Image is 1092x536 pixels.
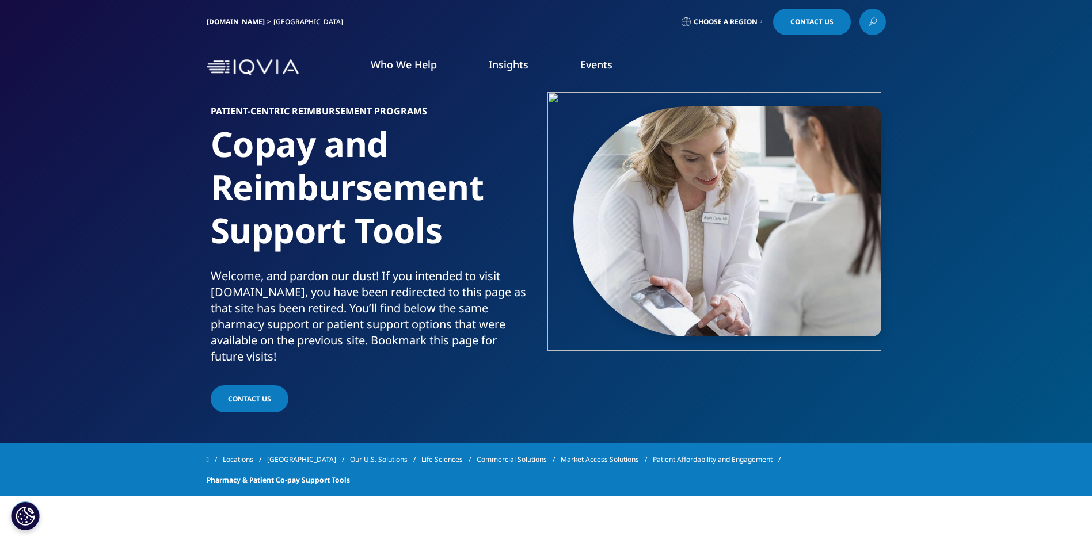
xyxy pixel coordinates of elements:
span: Choose a Region [694,17,758,26]
a: Events [580,58,612,71]
a: Our U.S. Solutions [350,449,421,470]
span: Contact Us [228,394,271,404]
img: IQVIA Healthcare Information Technology and Pharma Clinical Research Company [207,59,299,76]
span: Contact Us [790,18,834,25]
h6: Patient-centric Reimbursement Programs [211,106,542,122]
a: Contact Us [211,385,288,412]
a: Locations [223,449,267,470]
a: [DOMAIN_NAME] [207,17,265,26]
h1: Copay and Reimbursement Support Tools [211,122,542,268]
button: Cookies Settings [11,501,40,530]
span: Pharmacy & Patient Co-pay Support Tools [207,470,350,491]
a: Contact Us [773,9,851,35]
a: Insights [489,58,528,71]
div: [GEOGRAPHIC_DATA] [273,17,348,26]
div: Welcome, and pardon our dust! If you intended to visit [DOMAIN_NAME], you have been redirected to... [211,268,542,365]
a: Who We Help [371,58,437,71]
a: Market Access Solutions [561,449,653,470]
a: [GEOGRAPHIC_DATA] [267,449,350,470]
a: Life Sciences [421,449,477,470]
img: 077_doctor-showing-info-to-patient-on-tablet.jpg [573,106,881,336]
a: Commercial Solutions [477,449,561,470]
nav: Primary [303,40,886,94]
a: Patient Affordability and Engagement [653,449,786,470]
